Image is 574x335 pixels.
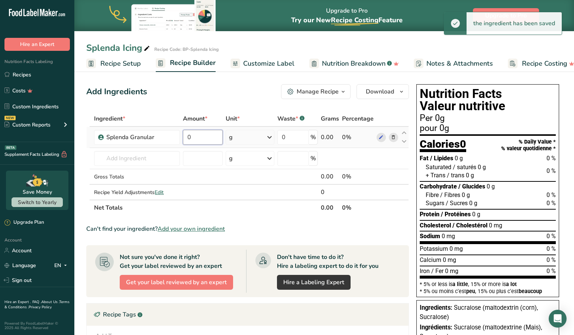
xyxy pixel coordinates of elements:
[420,183,457,190] span: Carbohydrate
[342,114,374,123] span: Percentage
[466,172,474,179] span: 0 g
[230,55,294,72] a: Customize Label
[455,155,463,162] span: 0 g
[445,267,458,275] span: 0 mg
[501,139,556,152] div: % Daily Value * % valeur quotidienne *
[472,211,480,218] span: 0 g
[342,133,374,142] div: 0%
[4,121,51,129] div: Custom Reports
[420,139,466,152] div: Calories
[366,87,394,96] span: Download
[87,303,409,326] div: Recipe Tags
[229,154,233,163] div: g
[106,133,175,142] div: Splenda Granular
[322,59,386,69] span: Nutrition Breakdown
[155,189,164,196] span: Edit
[426,164,451,171] span: Saturated
[243,59,294,69] span: Customize Label
[426,59,493,69] span: Notes & Attachments
[341,200,375,215] th: 0%
[93,200,319,215] th: Net Totals
[277,253,378,270] div: Don't have time to do it? Hire a labeling expert to do it for you
[426,172,445,179] span: + Trans
[446,200,468,207] span: / Sucres
[321,114,339,123] span: Grams
[420,222,451,229] span: Cholesterol
[4,116,16,120] div: NEW
[54,261,70,270] div: EN
[120,253,222,270] div: Not sure you've done it right? Get your label reviewed by an expert
[546,191,556,198] span: 0 %
[4,321,70,330] div: Powered By FoodLabelMaker © 2025 All Rights Reserved
[319,200,341,215] th: 0.00
[86,86,147,98] div: Add Ingredients
[226,114,240,123] span: Unit
[546,233,556,240] span: 0 %
[443,256,456,263] span: 0 mg
[23,188,52,196] div: Save Money
[4,259,36,272] a: Language
[440,191,460,198] span: / Fibres
[120,275,233,290] button: Get your label reviewed by an expert
[277,275,351,290] a: Hire a Labeling Expert
[420,88,556,112] h1: Nutrition Facts Valeur nutritive
[420,114,556,123] div: Per 0g
[420,304,452,311] span: Ingredients:
[342,172,374,181] div: 0%
[478,164,486,171] span: 0 g
[331,16,378,24] span: Recipe Costing
[5,145,16,150] div: BETA
[420,304,538,321] span: Sucralose (maltodextrin (corn), Sucralose)
[420,256,441,263] span: Calcium
[420,233,440,240] span: Sodium
[426,200,444,207] span: Sugars
[309,55,399,72] a: Nutrition Breakdown
[357,84,409,99] button: Download
[4,299,70,310] a: Terms & Conditions .
[4,219,44,226] div: Upgrade Plan
[452,222,487,229] span: / Cholestérol
[29,305,52,310] a: Privacy Policy
[506,281,517,287] span: a lot
[489,222,502,229] span: 0 mg
[420,155,429,162] span: Fat
[546,245,556,252] span: 0 %
[86,224,409,233] div: Can't find your ingredient?
[462,191,470,198] span: 0 g
[100,59,141,69] span: Recipe Setup
[281,84,351,99] button: Manage Recipe
[460,138,466,150] span: 0
[321,172,339,181] div: 0.00
[453,164,476,171] span: / saturés
[469,200,477,207] span: 0 g
[441,211,471,218] span: / Protéines
[467,12,562,35] div: the ingredient has been saved
[18,199,57,206] span: Switch to Yearly
[291,0,403,31] div: Upgrade to Pro
[420,124,556,133] div: pour 0g
[414,55,493,72] a: Notes & Attachments
[466,288,475,294] span: peu
[546,256,556,263] span: 0 %
[431,267,444,275] span: / Fer
[442,233,455,240] span: 0 mg
[4,299,31,305] a: Hire an Expert .
[12,197,63,207] button: Switch to Yearly
[41,299,59,305] a: About Us .
[94,114,125,123] span: Ingredient
[458,183,485,190] span: / Glucides
[277,114,304,123] div: Waste
[170,58,216,68] span: Recipe Builder
[426,191,439,198] span: Fibre
[94,151,180,166] input: Add Ingredient
[546,155,556,162] span: 0 %
[86,41,151,55] div: Splenda Icing
[158,224,225,233] span: Add your own ingredient
[420,279,556,294] section: * 5% or less is , 15% or more is
[519,288,542,294] span: beaucoup
[183,114,207,123] span: Amount
[420,267,430,275] span: Iron
[549,310,567,328] div: Open Intercom Messenger
[485,11,527,20] span: Upgrade to Pro
[546,200,556,207] span: 0 %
